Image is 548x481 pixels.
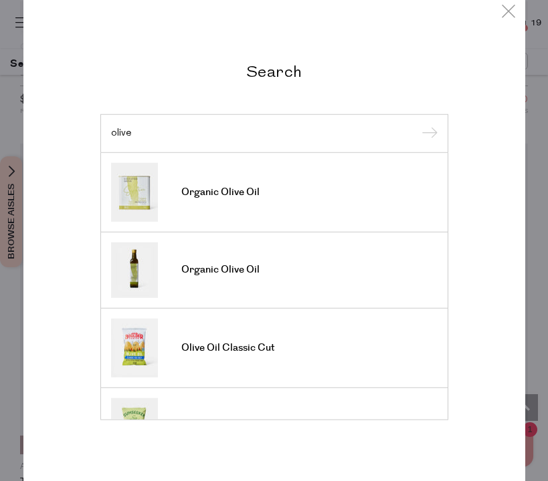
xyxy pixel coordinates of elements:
span: Organic Olive Oil [181,186,260,199]
input: Search [111,128,438,138]
img: Olive Oil Classic Cut [111,318,158,377]
a: Organic Olive Oil [111,162,438,221]
img: Olive Oil Potato Chips [111,397,158,456]
img: Organic Olive Oil [111,242,158,297]
span: Organic Olive Oil [181,263,260,277]
a: Organic Olive Oil [111,242,438,297]
img: Organic Olive Oil [111,162,158,221]
h2: Search [100,61,448,81]
a: Olive Oil Classic Cut [111,318,438,377]
span: Olive Oil Classic Cut [181,341,275,355]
